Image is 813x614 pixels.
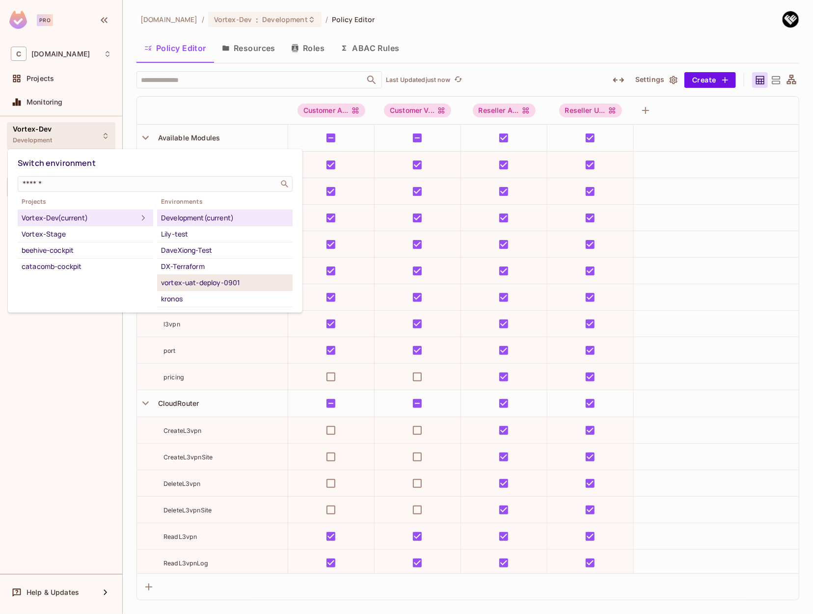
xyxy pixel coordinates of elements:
[161,277,289,289] div: vortex-uat-deploy-0901
[157,198,293,206] span: Environments
[22,228,149,240] div: Vortex-Stage
[161,212,289,224] div: Development (current)
[161,244,289,256] div: DaveXiong-Test
[18,158,96,168] span: Switch environment
[161,293,289,305] div: kronos
[161,261,289,272] div: DX-Terraform
[22,261,149,272] div: catacomb-cockpit
[161,228,289,240] div: Lily-test
[18,198,153,206] span: Projects
[22,212,137,224] div: Vortex-Dev (current)
[22,244,149,256] div: beehive-cockpit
